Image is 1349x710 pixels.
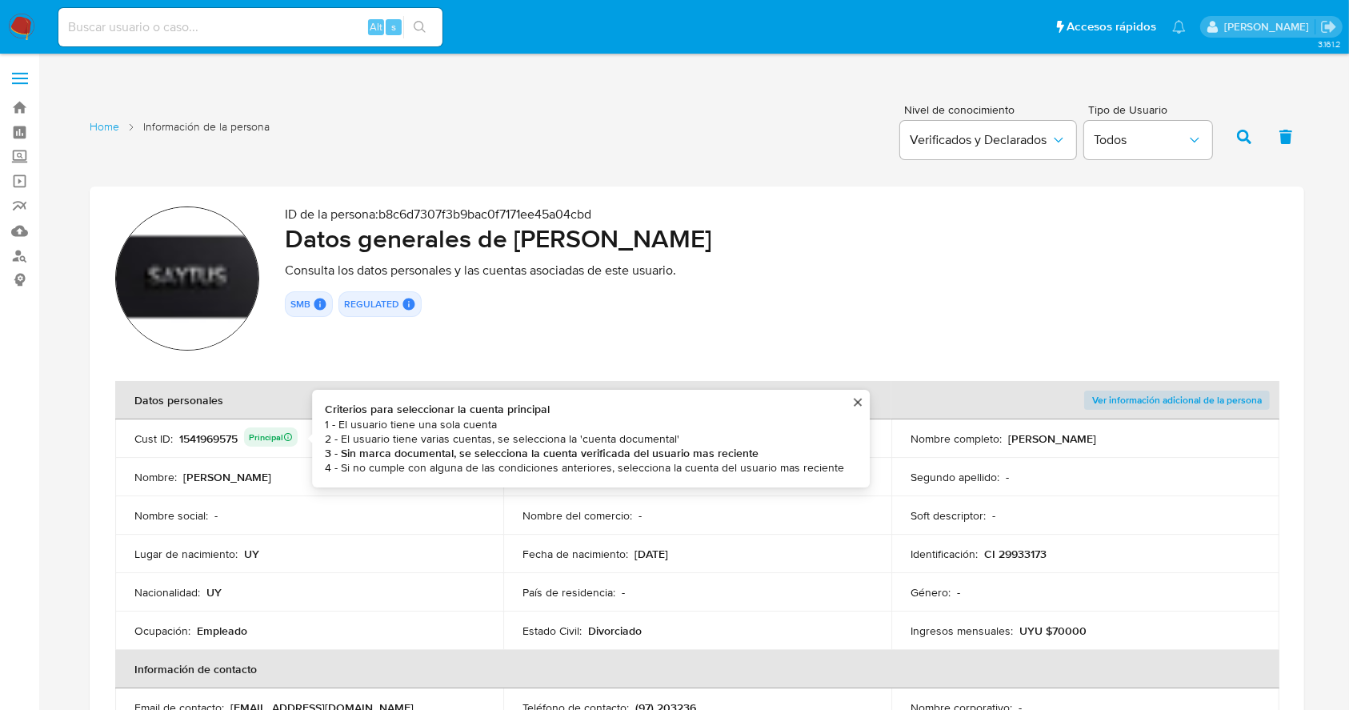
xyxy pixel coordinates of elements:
span: Verificados y Declarados [910,132,1051,148]
nav: List of pages [90,113,270,158]
a: Notificaciones [1172,20,1186,34]
a: Salir [1320,18,1337,35]
span: Tipo de Usuario [1088,104,1216,115]
a: Home [90,119,119,134]
button: Todos [1084,121,1212,159]
button: Verificados y Declarados [900,121,1076,159]
button: search-icon [403,16,436,38]
span: Alt [370,19,382,34]
span: Información de la persona [143,119,270,134]
input: Buscar usuario o caso... [58,17,442,38]
span: Todos [1094,132,1187,148]
span: Nivel de conocimiento [904,104,1075,115]
span: Accesos rápidos [1067,18,1156,35]
span: s [391,19,396,34]
p: ximena.felix@mercadolibre.com [1224,19,1315,34]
